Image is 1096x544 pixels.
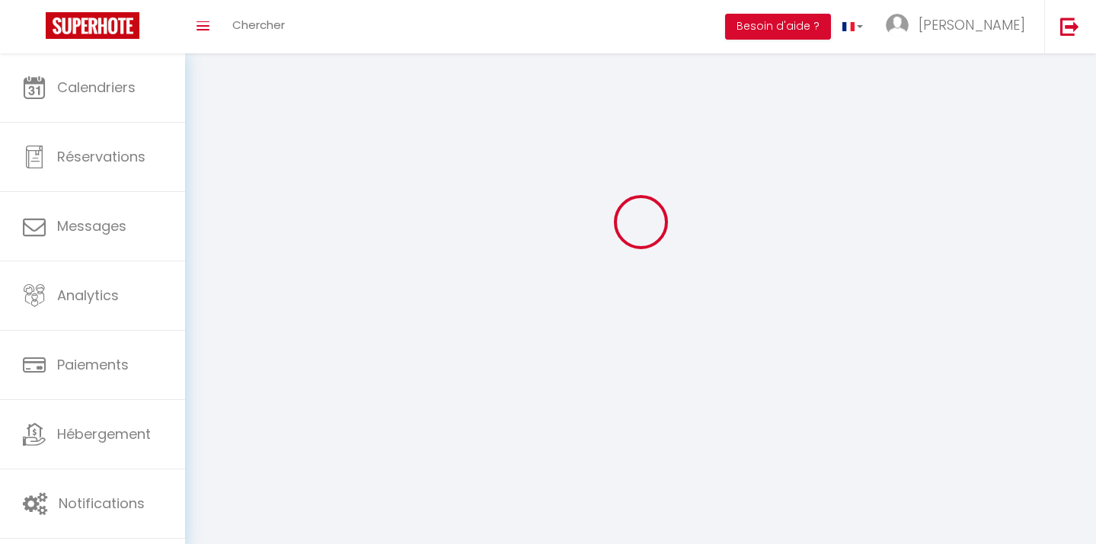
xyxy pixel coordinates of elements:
img: Super Booking [46,12,139,39]
span: Paiements [57,355,129,374]
span: Messages [57,216,126,235]
span: Analytics [57,286,119,305]
img: logout [1060,17,1079,36]
span: Réservations [57,147,145,166]
img: ... [886,14,909,37]
span: Chercher [232,17,285,33]
span: [PERSON_NAME] [919,15,1025,34]
span: Calendriers [57,78,136,97]
button: Besoin d'aide ? [725,14,831,40]
span: Notifications [59,494,145,513]
span: Hébergement [57,424,151,443]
